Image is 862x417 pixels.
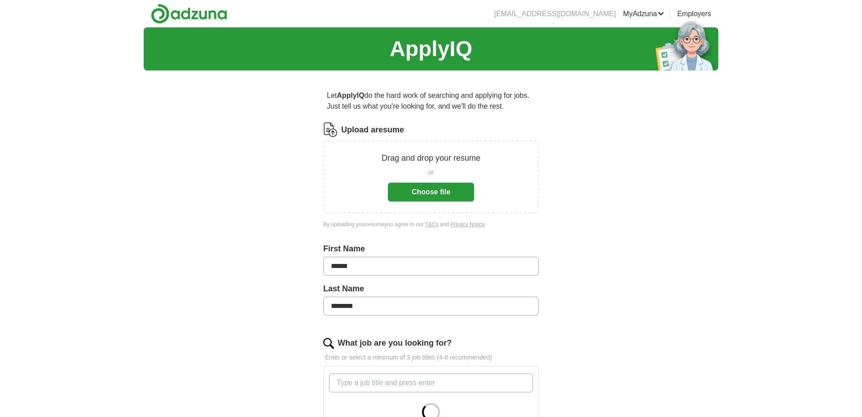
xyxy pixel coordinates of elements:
[382,152,480,164] p: Drag and drop your resume
[450,221,485,228] a: Privacy Notice
[323,220,539,228] div: By uploading your resume you agree to our and .
[323,338,334,349] img: search.png
[323,353,539,362] p: Enter or select a minimum of 3 job titles (4-8 recommended)
[388,183,474,202] button: Choose file
[323,243,539,255] label: First Name
[323,283,539,295] label: Last Name
[323,123,338,137] img: CV Icon
[341,124,404,136] label: Upload a resume
[623,9,664,19] a: MyAdzuna
[677,9,711,19] a: Employers
[323,87,539,115] p: Let do the hard work of searching and applying for jobs. Just tell us what you're looking for, an...
[338,337,452,349] label: What job are you looking for?
[337,92,364,99] strong: ApplyIQ
[390,33,472,65] h1: ApplyIQ
[425,221,439,228] a: T&Cs
[428,168,434,177] span: or
[151,4,227,24] img: Adzuna logo
[494,9,616,19] li: [EMAIL_ADDRESS][DOMAIN_NAME]
[329,373,533,392] input: Type a job title and press enter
